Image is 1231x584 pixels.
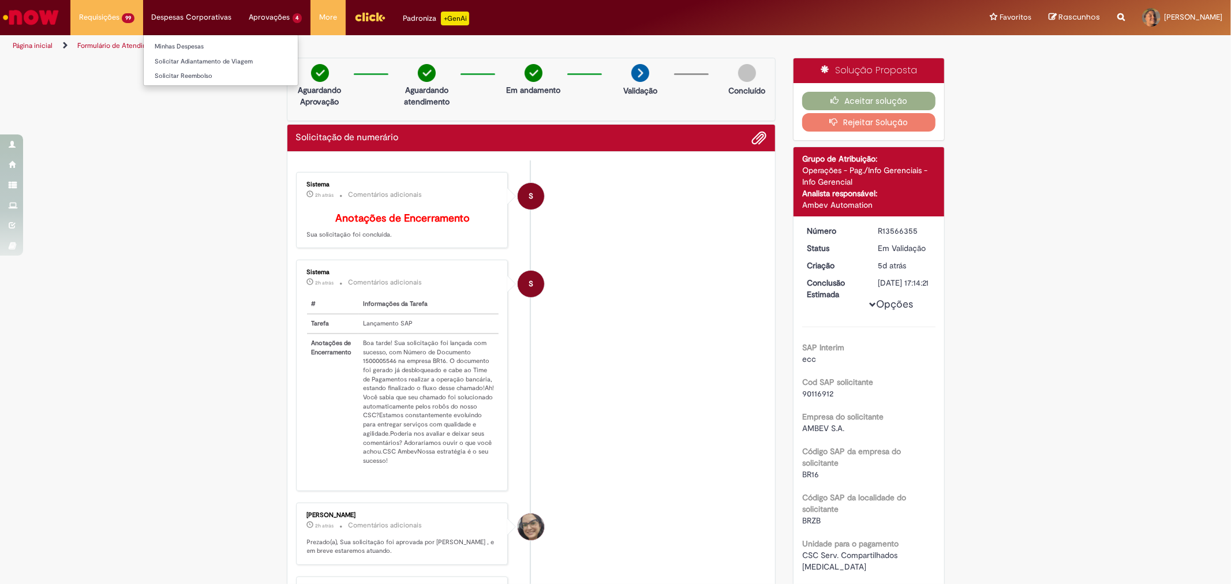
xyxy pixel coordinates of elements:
img: ServiceNow [1,6,61,29]
span: 99 [122,13,134,23]
a: Rascunhos [1049,12,1100,23]
div: [DATE] 17:14:21 [878,277,931,289]
b: SAP Interim [802,342,844,353]
div: [PERSON_NAME] [307,512,499,519]
span: S [529,182,533,210]
span: 4 [293,13,302,23]
span: 2h atrás [316,279,334,286]
span: CSC Serv. Compartilhados [MEDICAL_DATA] [802,550,900,572]
th: Informações da Tarefa [358,295,499,314]
th: Tarefa [307,314,359,334]
a: Página inicial [13,41,53,50]
span: [PERSON_NAME] [1164,12,1222,22]
img: arrow-next.png [631,64,649,82]
span: Despesas Corporativas [152,12,232,23]
button: Rejeitar Solução [802,113,936,132]
a: Solicitar Adiantamento de Viagem [144,55,298,68]
div: Operações - Pag./Info Gerenciais - Info Gerencial [802,164,936,188]
b: Anotações de Encerramento [335,212,470,225]
p: Aguardando Aprovação [292,84,348,107]
img: check-circle-green.png [418,64,436,82]
a: Minhas Despesas [144,40,298,53]
img: img-circle-grey.png [738,64,756,82]
div: R13566355 [878,225,931,237]
b: Código SAP da localidade do solicitante [802,492,906,514]
span: 5d atrás [878,260,906,271]
p: Em andamento [506,84,560,96]
p: Validação [623,85,657,96]
div: Grupo de Atribuição: [802,153,936,164]
button: Adicionar anexos [751,130,766,145]
span: 2h atrás [316,522,334,529]
div: Sistema [307,269,499,276]
img: check-circle-green.png [525,64,542,82]
b: Empresa do solicitante [802,411,884,422]
th: # [307,295,359,314]
small: Comentários adicionais [349,521,422,530]
div: System [518,271,544,297]
p: Aguardando atendimento [399,84,455,107]
dt: Número [798,225,869,237]
div: Analista responsável: [802,188,936,199]
p: +GenAi [441,12,469,25]
td: Lançamento SAP [358,314,499,334]
div: Padroniza [403,12,469,25]
small: Comentários adicionais [349,278,422,287]
td: Boa tarde! Sua solicitação foi lançada com sucesso, com Número de Documento 1500005546 na empresa... [358,334,499,470]
time: 25/09/2025 12:07:53 [878,260,906,271]
time: 29/09/2025 14:19:13 [316,279,334,286]
div: Ambev Automation [802,199,936,211]
img: click_logo_yellow_360x200.png [354,8,386,25]
span: Aprovações [249,12,290,23]
span: 2h atrás [316,192,334,199]
b: Código SAP da empresa do solicitante [802,446,901,468]
time: 29/09/2025 14:14:21 [316,522,334,529]
h2: Solicitação de numerário Histórico de tíquete [296,133,399,143]
span: AMBEV S.A. [802,423,844,433]
div: Solução Proposta [794,58,944,83]
a: Formulário de Atendimento [77,41,163,50]
span: More [319,12,337,23]
span: BRZB [802,515,821,526]
ul: Despesas Corporativas [143,35,298,86]
div: Aline Alessandra Sandy Sanchez Barbosa [518,514,544,540]
div: System [518,183,544,209]
dt: Status [798,242,869,254]
b: Unidade para o pagamento [802,538,899,549]
div: 25/09/2025 12:07:53 [878,260,931,271]
img: check-circle-green.png [311,64,329,82]
span: Rascunhos [1058,12,1100,23]
span: BR16 [802,469,819,480]
div: Em Validação [878,242,931,254]
div: Sistema [307,181,499,188]
dt: Criação [798,260,869,271]
span: S [529,270,533,298]
b: Cod SAP solicitante [802,377,873,387]
span: 90116912 [802,388,833,399]
span: ecc [802,354,816,364]
ul: Trilhas de página [9,35,812,57]
p: Concluído [728,85,765,96]
time: 29/09/2025 14:19:16 [316,192,334,199]
p: Sua solicitação foi concluída. [307,213,499,239]
small: Comentários adicionais [349,190,422,200]
a: Solicitar Reembolso [144,70,298,83]
dt: Conclusão Estimada [798,277,869,300]
span: Favoritos [1000,12,1031,23]
button: Aceitar solução [802,92,936,110]
span: Requisições [79,12,119,23]
th: Anotações de Encerramento [307,334,359,470]
p: Prezado(a), Sua solicitação foi aprovada por [PERSON_NAME] , e em breve estaremos atuando. [307,538,499,556]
